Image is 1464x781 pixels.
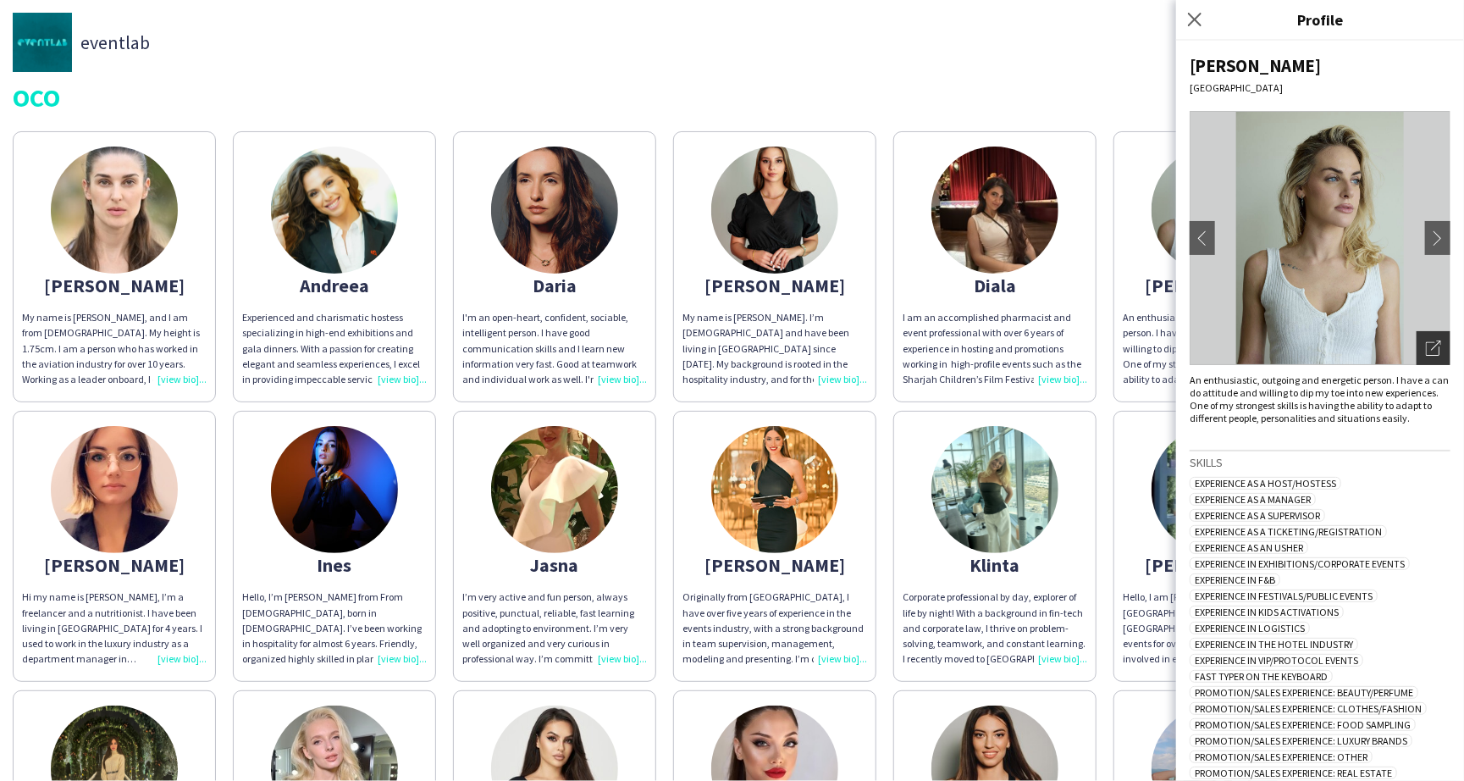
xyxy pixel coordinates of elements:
span: Experience as a Manager [1190,493,1316,506]
div: An enthusiastic, outgoing and energetic person. I have a can do attitude and willing to dip my to... [1123,310,1307,387]
div: I’m very active and fun person, always positive, punctual, reliable, fast learning and adopting t... [462,590,647,667]
img: Crew avatar or photo [1190,111,1450,365]
img: thumb-66dc0e5ce1933.jpg [51,147,178,274]
img: thumb-83326a6d-2ef8-464d-8605-3b288954bbe6.jpg [1152,147,1279,274]
span: Hello, I am [PERSON_NAME] from [GEOGRAPHIC_DATA] in the [GEOGRAPHIC_DATA]I have been doing events... [1123,590,1291,665]
span: Promotion/Sales Experience: Real Estate [1190,767,1397,779]
span: Experience as a Supervisor [1190,509,1325,522]
div: [PERSON_NAME] [1123,278,1307,293]
img: thumb-6835419268c50.jpeg [931,147,1058,274]
img: thumb-f276e453-ca51-49f2-adbf-6d3802b0056b.jpg [13,13,72,72]
div: [PERSON_NAME] [1123,557,1307,573]
img: thumb-a3aa1708-8b7e-4678-bafe-798ea0816525.jpg [491,147,618,274]
span: Experience in The Hotel Industry [1190,638,1358,651]
span: Experience in Kids Activations [1190,606,1344,618]
div: Experienced and charismatic hostess specializing in high-end exhibitions and gala dinners. With a... [242,310,427,387]
div: [PERSON_NAME] [22,557,207,573]
span: Experience in F&B [1190,573,1280,586]
div: [PERSON_NAME] [682,278,867,293]
div: OCO [13,85,1451,110]
span: Experience in VIP/Protocol Events [1190,654,1363,667]
div: Originally from [GEOGRAPHIC_DATA], I have over five years of experience in the events industry, w... [682,590,867,667]
div: Hi my name is [PERSON_NAME], I’m a freelancer and a nutritionist. I have been living in [GEOGRAPH... [22,590,207,667]
div: [GEOGRAPHIC_DATA] [1190,81,1450,94]
img: thumb-67efa92cc9ea8.jpeg [1152,426,1279,553]
div: Daria [462,278,647,293]
div: Klinta [903,557,1087,573]
span: Promotion/Sales Experience: Luxury Brands [1190,734,1412,747]
span: Promotion/Sales Experience: Clothes/Fashion [1190,702,1427,715]
span: Experience in Logistics [1190,622,1310,634]
div: An enthusiastic, outgoing and energetic person. I have a can do attitude and willing to dip my to... [1190,374,1450,424]
span: Experience in Festivals/Public Events [1190,590,1378,602]
div: My name is [PERSON_NAME]. I’m [DEMOGRAPHIC_DATA] and have been living in [GEOGRAPHIC_DATA] since ... [682,310,867,387]
img: thumb-6662b25e8f89d.jpeg [711,426,838,553]
div: [PERSON_NAME] [682,557,867,573]
span: Experience as a Host/Hostess [1190,477,1341,490]
div: My name is [PERSON_NAME], and I am from [DEMOGRAPHIC_DATA]. My height is 1.75cm. I am a person wh... [22,310,207,387]
span: Experience as a Ticketing/Registration [1190,525,1387,538]
div: Diala [903,278,1087,293]
div: I'm an open-heart, confident, sociable, intelligent person. I have good communication skills and ... [462,310,647,387]
h3: Profile [1176,8,1464,30]
div: [PERSON_NAME] [1190,54,1450,77]
img: thumb-637b9d65486dc.jpeg [271,426,398,553]
img: thumb-662a34d0c430c.jpeg [711,147,838,274]
div: Open photos pop-in [1417,331,1450,365]
img: thumb-8548b256-d5ad-4f43-934e-194ded809c23.jpg [491,426,618,553]
span: Experience in Exhibitions/Corporate Events [1190,557,1410,570]
div: Ines [242,557,427,573]
div: Corporate professional by day, explorer of life by night! With a background in fin-tech and corpo... [903,590,1087,667]
img: thumb-603a79a488264.jpeg [51,426,178,553]
div: I am an accomplished pharmacist and event professional with over 6 years of experience in hosting... [903,310,1087,387]
div: Hello, I’m [PERSON_NAME] from From [DEMOGRAPHIC_DATA], born in [DEMOGRAPHIC_DATA]. I’ve been work... [242,590,427,667]
h3: Skills [1190,455,1450,470]
div: [PERSON_NAME] [22,278,207,293]
span: Promotion/Sales Experience: Food Sampling [1190,718,1416,731]
span: eventlab [80,35,150,50]
img: thumb-9b2f8902-af1a-4f9f-be8f-b5452600e570.jpg [931,426,1058,553]
span: Promotion/Sales Experience: Other [1190,751,1373,763]
span: Fast Typer on the Keyboard [1190,670,1333,683]
div: Andreea [242,278,427,293]
div: Jasna [462,557,647,573]
span: Experience as an Usher [1190,541,1308,554]
span: Promotion/Sales Experience: Beauty/Perfume [1190,686,1418,699]
img: thumb-d7984212-e1b2-46ba-aaf0-9df4602df6eb.jpg [271,147,398,274]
